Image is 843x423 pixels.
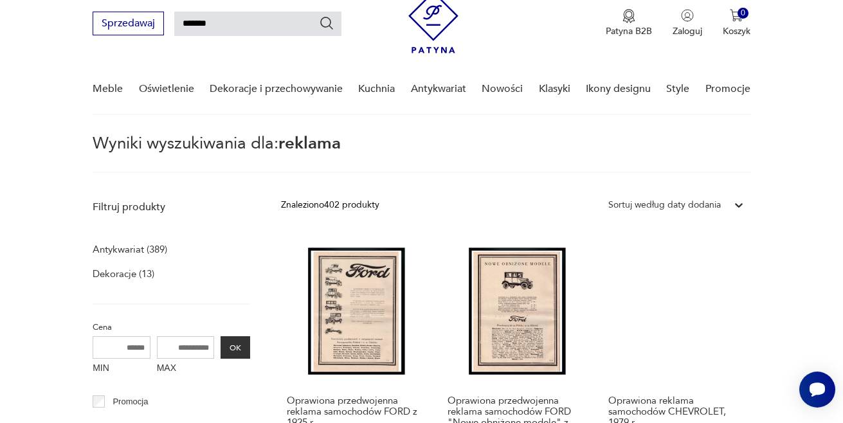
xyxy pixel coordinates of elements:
a: Nowości [482,64,523,114]
a: Dekoracje i przechowywanie [210,64,343,114]
p: Patyna B2B [606,25,652,37]
a: Sprzedawaj [93,20,164,29]
a: Antykwariat [411,64,466,114]
p: Wyniki wyszukiwania dla: [93,136,750,173]
img: Ikona koszyka [730,9,743,22]
div: Znaleziono 402 produkty [281,198,379,212]
button: 0Koszyk [723,9,750,37]
p: Cena [93,320,250,334]
img: Ikonka użytkownika [681,9,694,22]
label: MAX [157,359,215,379]
p: Filtruj produkty [93,200,250,214]
a: Klasyki [539,64,570,114]
p: Zaloguj [673,25,702,37]
a: Meble [93,64,123,114]
button: Sprzedawaj [93,12,164,35]
label: MIN [93,359,150,379]
a: Ikony designu [586,64,651,114]
button: Patyna B2B [606,9,652,37]
span: reklama [278,132,341,155]
a: Ikona medaluPatyna B2B [606,9,652,37]
a: Kuchnia [358,64,395,114]
div: 0 [738,8,748,19]
img: Ikona medalu [622,9,635,23]
a: Style [666,64,689,114]
a: Dekoracje (13) [93,265,154,283]
div: Sortuj według daty dodania [608,198,721,212]
button: Zaloguj [673,9,702,37]
button: OK [221,336,250,359]
p: Koszyk [723,25,750,37]
a: Oświetlenie [139,64,194,114]
a: Antykwariat (389) [93,240,167,258]
a: Promocje [705,64,750,114]
iframe: Smartsupp widget button [799,372,835,408]
p: Promocja [113,395,148,409]
button: Szukaj [319,15,334,31]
